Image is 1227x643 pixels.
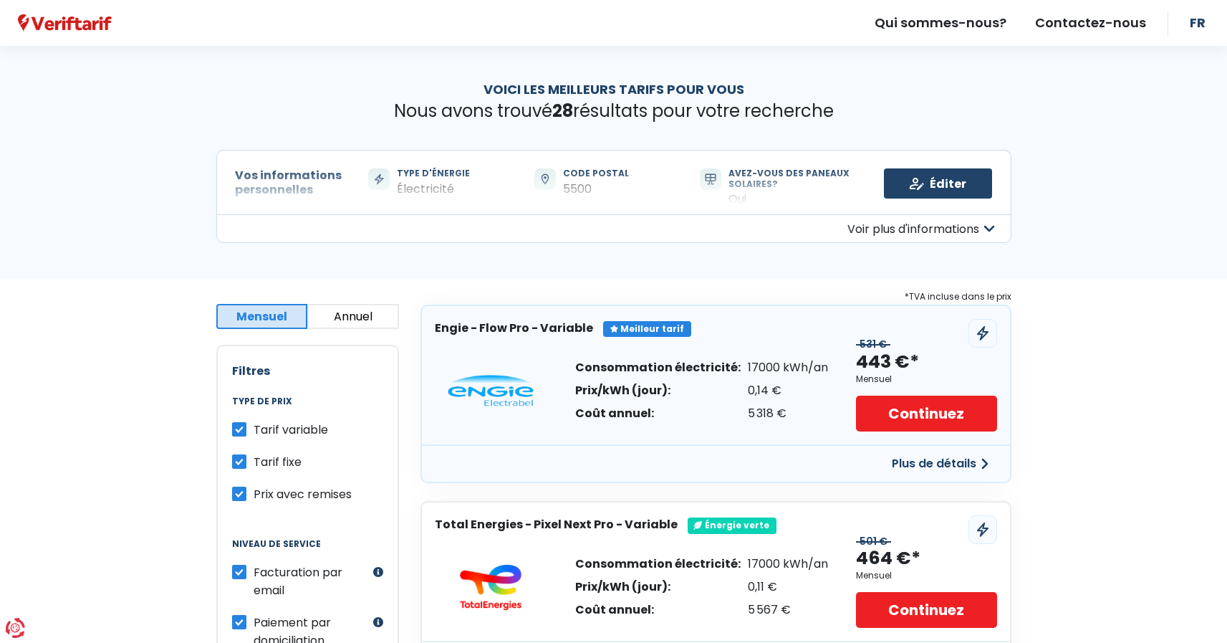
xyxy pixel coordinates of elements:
[856,535,891,548] div: 501 €
[856,547,920,571] div: 464 €*
[575,362,741,373] div: Consommation électricité:
[420,289,1011,305] div: *TVA incluse dans le prix
[232,364,383,378] h2: Filtres
[856,396,996,432] a: Continuez
[254,563,370,599] label: Facturation par email
[603,321,691,337] div: Meilleur tarif
[575,408,741,419] div: Coût annuel:
[232,539,383,563] legend: Niveau de service
[448,564,534,610] img: Total-Energies
[216,101,1011,122] p: Nous avons trouvé résultats pour votre recherche
[232,396,383,421] legend: Type de prix
[575,558,741,570] div: Consommation électricité:
[856,351,919,374] div: 443 €*
[748,385,828,396] div: 0,14 €
[307,304,399,329] button: Annuel
[216,214,1011,243] button: Voir plus d'informations
[748,408,828,419] div: 5 318 €
[748,581,828,593] div: 0,11 €
[552,99,573,123] span: 28
[254,454,302,470] span: Tarif fixe
[254,486,352,503] span: Prix avec remises
[884,168,992,199] a: Éditer
[856,592,996,628] a: Continuez
[856,571,892,581] div: Mensuel
[254,421,328,438] span: Tarif variable
[216,82,1011,97] h1: Voici les meilleurs tarifs pour vous
[748,362,828,373] div: 17000 kWh/an
[575,604,741,616] div: Coût annuel:
[18,14,112,32] img: Veriftarif logo
[748,558,828,570] div: 17000 kWh/an
[216,304,308,329] button: Mensuel
[856,338,890,351] div: 531 €
[748,604,828,616] div: 5 567 €
[435,518,678,531] h3: Total Energies - Pixel Next Pro - Variable
[435,321,593,335] h3: Engie - Flow Pro - Variable
[688,518,776,533] div: Énergie verte
[856,374,892,384] div: Mensuel
[575,385,741,396] div: Prix/kWh (jour):
[883,451,997,477] button: Plus de détails
[575,581,741,593] div: Prix/kWh (jour):
[18,14,112,32] a: Veriftarif
[448,375,534,406] img: Engie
